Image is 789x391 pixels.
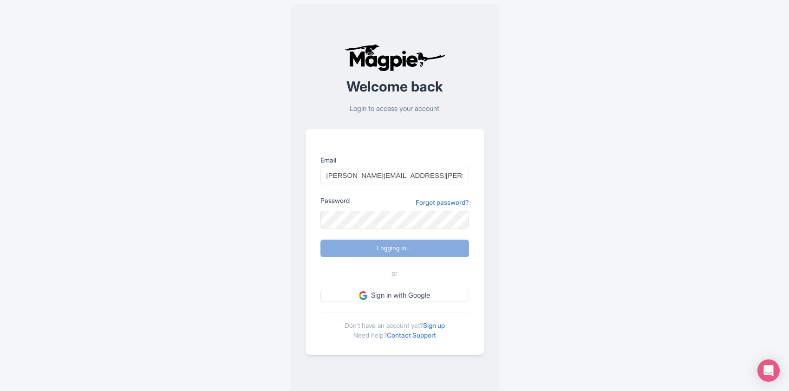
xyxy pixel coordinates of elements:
a: Sign in with Google [320,290,469,301]
div: Don't have an account yet? Need help? [320,313,469,340]
a: Forgot password? [416,197,469,207]
div: Open Intercom Messenger [757,359,780,382]
img: logo-ab69f6fb50320c5b225c76a69d11143b.png [342,44,447,72]
img: google.svg [359,291,367,300]
input: you@example.com [320,167,469,184]
label: Password [320,195,350,205]
input: Logging in... [320,240,469,257]
a: Contact Support [387,331,436,339]
h2: Welcome back [306,79,484,94]
span: or [391,268,398,279]
label: Email [320,155,469,165]
p: Login to access your account [306,104,484,114]
a: Sign up [423,321,445,329]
